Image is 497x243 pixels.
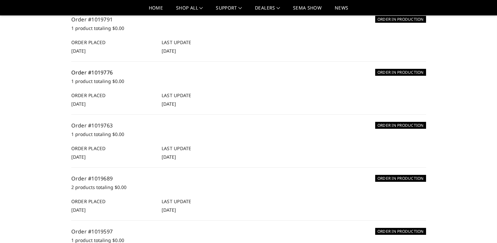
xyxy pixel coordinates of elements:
[375,69,426,76] h6: ORDER IN PRODUCTION
[71,24,426,32] p: 1 product totaling $0.00
[71,77,426,85] p: 1 product totaling $0.00
[162,207,176,213] span: [DATE]
[71,101,86,107] span: [DATE]
[71,183,426,191] p: 2 products totaling $0.00
[375,175,426,182] h6: ORDER IN PRODUCTION
[162,48,176,54] span: [DATE]
[162,101,176,107] span: [DATE]
[71,48,86,54] span: [DATE]
[255,6,280,15] a: Dealers
[71,198,155,205] h6: Order Placed
[71,145,155,152] h6: Order Placed
[162,92,245,99] h6: Last Update
[71,92,155,99] h6: Order Placed
[335,6,348,15] a: News
[71,122,113,129] a: Order #1019763
[71,207,86,213] span: [DATE]
[375,122,426,129] h6: ORDER IN PRODUCTION
[71,228,113,235] a: Order #1019597
[71,69,113,76] a: Order #1019776
[375,228,426,235] h6: ORDER IN PRODUCTION
[162,154,176,160] span: [DATE]
[162,39,245,46] h6: Last Update
[71,16,113,23] a: Order #1019791
[71,154,86,160] span: [DATE]
[149,6,163,15] a: Home
[162,145,245,152] h6: Last Update
[176,6,203,15] a: shop all
[71,39,155,46] h6: Order Placed
[464,211,497,243] iframe: Chat Widget
[216,6,242,15] a: Support
[71,175,113,182] a: Order #1019689
[162,198,245,205] h6: Last Update
[71,130,426,138] p: 1 product totaling $0.00
[375,16,426,23] h6: ORDER IN PRODUCTION
[293,6,322,15] a: SEMA Show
